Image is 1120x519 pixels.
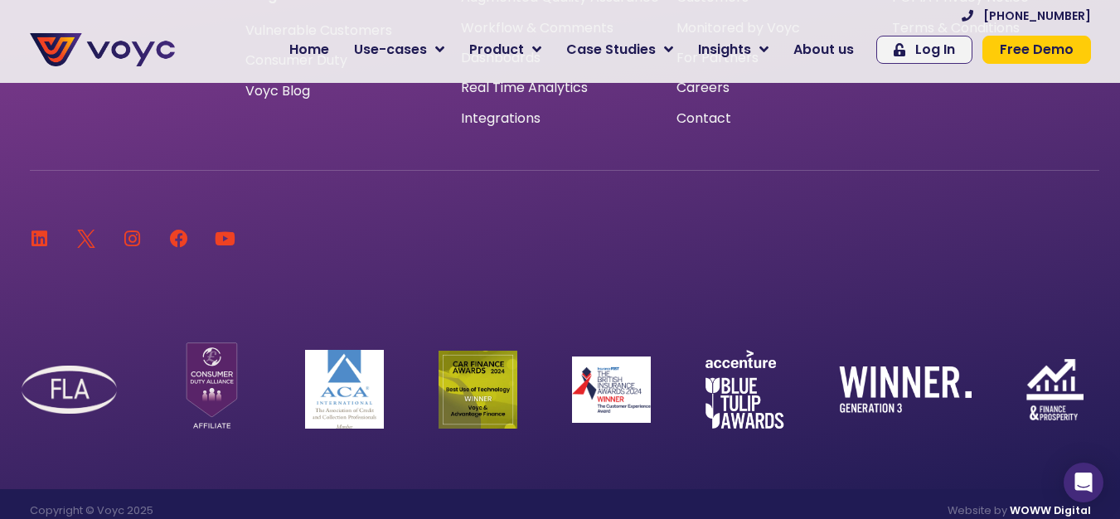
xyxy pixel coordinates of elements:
div: Open Intercom Messenger [1064,463,1103,502]
span: Home [289,40,329,60]
a: Use-cases [342,33,457,66]
span: Job title [220,134,276,153]
a: Free Demo [982,36,1091,64]
span: Free Demo [1000,43,1074,56]
p: Copyright © Voyc 2025 [30,506,552,517]
a: Log In [876,36,972,64]
img: ACA [305,350,384,429]
span: Use-cases [354,40,427,60]
img: voyc-full-logo [30,33,175,66]
img: Car Finance Winner logo [439,351,517,429]
img: finance-and-prosperity [1026,359,1084,420]
img: winner-generation [839,366,972,413]
a: Product [457,33,554,66]
span: Phone [220,66,261,85]
a: Insights [686,33,781,66]
img: accenture-blue-tulip-awards [705,350,784,429]
a: Home [277,33,342,66]
span: About us [793,40,854,60]
span: Case Studies [566,40,656,60]
a: About us [781,33,866,66]
a: Privacy Policy [342,345,419,361]
img: FLA Logo [22,366,117,415]
p: Website by [569,506,1091,517]
span: [PHONE_NUMBER] [983,10,1091,22]
a: Case Studies [554,33,686,66]
span: Log In [915,43,955,56]
a: [PHONE_NUMBER] [962,10,1091,22]
span: Insights [698,40,751,60]
span: Product [469,40,524,60]
a: WOWW Digital [1010,503,1091,517]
